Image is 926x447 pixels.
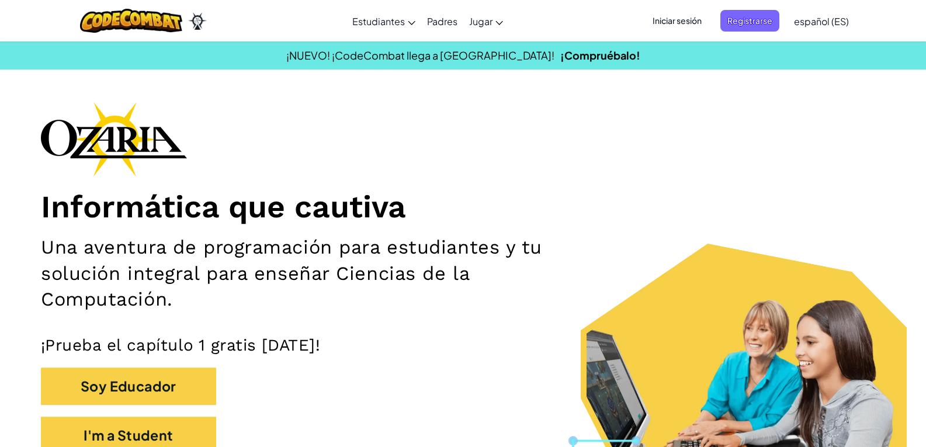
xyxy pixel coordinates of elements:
[560,48,640,62] a: ¡Compruébalo!
[41,188,885,226] h1: Informática que cautiva
[346,5,421,37] a: Estudiantes
[41,234,606,311] h2: Una aventura de programación para estudiantes y tu solución integral para enseñar Ciencias de la ...
[421,5,463,37] a: Padres
[788,5,855,37] a: español (ES)
[41,335,885,356] p: ¡Prueba el capítulo 1 gratis [DATE]!
[720,10,779,32] button: Registrarse
[463,5,509,37] a: Jugar
[188,12,207,30] img: Ozaria
[794,15,849,27] span: español (ES)
[41,102,187,176] img: Ozaria branding logo
[80,9,182,33] img: CodeCombat logo
[41,368,216,406] button: Soy Educador
[352,15,405,27] span: Estudiantes
[646,10,709,32] button: Iniciar sesión
[286,48,554,62] span: ¡NUEVO! ¡CodeCombat llega a [GEOGRAPHIC_DATA]!
[469,15,493,27] span: Jugar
